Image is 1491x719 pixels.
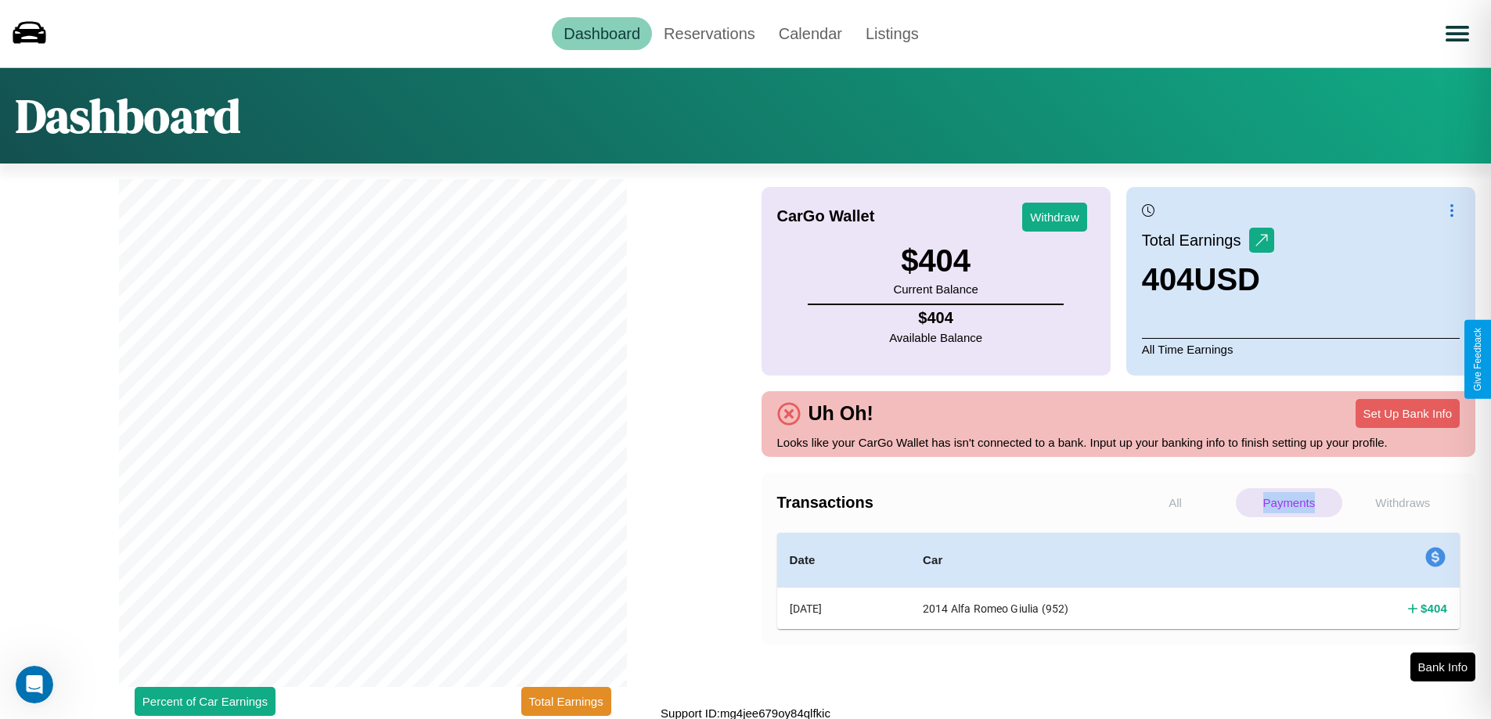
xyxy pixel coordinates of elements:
[910,588,1305,630] th: 2014 Alfa Romeo Giulia (952)
[135,687,276,716] button: Percent of Car Earnings
[1410,652,1475,681] button: Bank Info
[889,327,982,348] p: Available Balance
[16,84,240,148] h1: Dashboard
[1142,226,1249,254] p: Total Earnings
[1435,12,1479,56] button: Open menu
[854,17,931,50] a: Listings
[1356,399,1460,428] button: Set Up Bank Info
[790,551,899,570] h4: Date
[889,309,982,327] h4: $ 404
[777,494,1118,512] h4: Transactions
[1142,338,1460,360] p: All Time Earnings
[777,432,1460,453] p: Looks like your CarGo Wallet has isn't connected to a bank. Input up your banking info to finish ...
[767,17,854,50] a: Calendar
[777,207,875,225] h4: CarGo Wallet
[1022,203,1087,232] button: Withdraw
[1472,328,1483,391] div: Give Feedback
[1236,488,1342,517] p: Payments
[1142,262,1274,297] h3: 404 USD
[16,666,53,703] iframe: Intercom live chat
[521,687,611,716] button: Total Earnings
[893,279,978,300] p: Current Balance
[1122,488,1228,517] p: All
[1421,600,1447,617] h4: $ 404
[801,402,881,425] h4: Uh Oh!
[923,551,1292,570] h4: Car
[652,17,767,50] a: Reservations
[552,17,652,50] a: Dashboard
[893,243,978,279] h3: $ 404
[1350,488,1456,517] p: Withdraws
[777,588,911,630] th: [DATE]
[777,533,1460,629] table: simple table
